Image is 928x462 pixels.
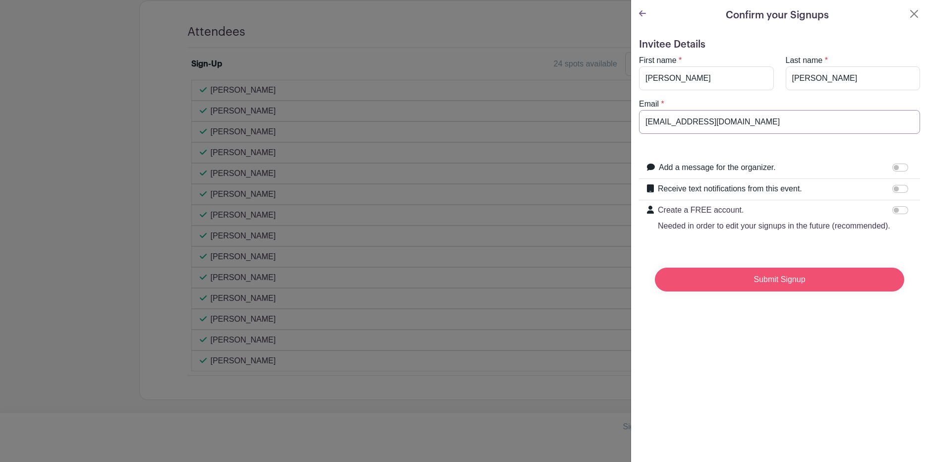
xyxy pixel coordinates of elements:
[639,39,920,51] h5: Invitee Details
[658,220,890,232] p: Needed in order to edit your signups in the future (recommended).
[908,8,920,20] button: Close
[639,55,677,66] label: First name
[639,98,659,110] label: Email
[658,204,890,216] p: Create a FREE account.
[786,55,823,66] label: Last name
[726,8,829,23] h5: Confirm your Signups
[655,268,904,291] input: Submit Signup
[659,162,776,173] label: Add a message for the organizer.
[658,183,802,195] label: Receive text notifications from this event.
